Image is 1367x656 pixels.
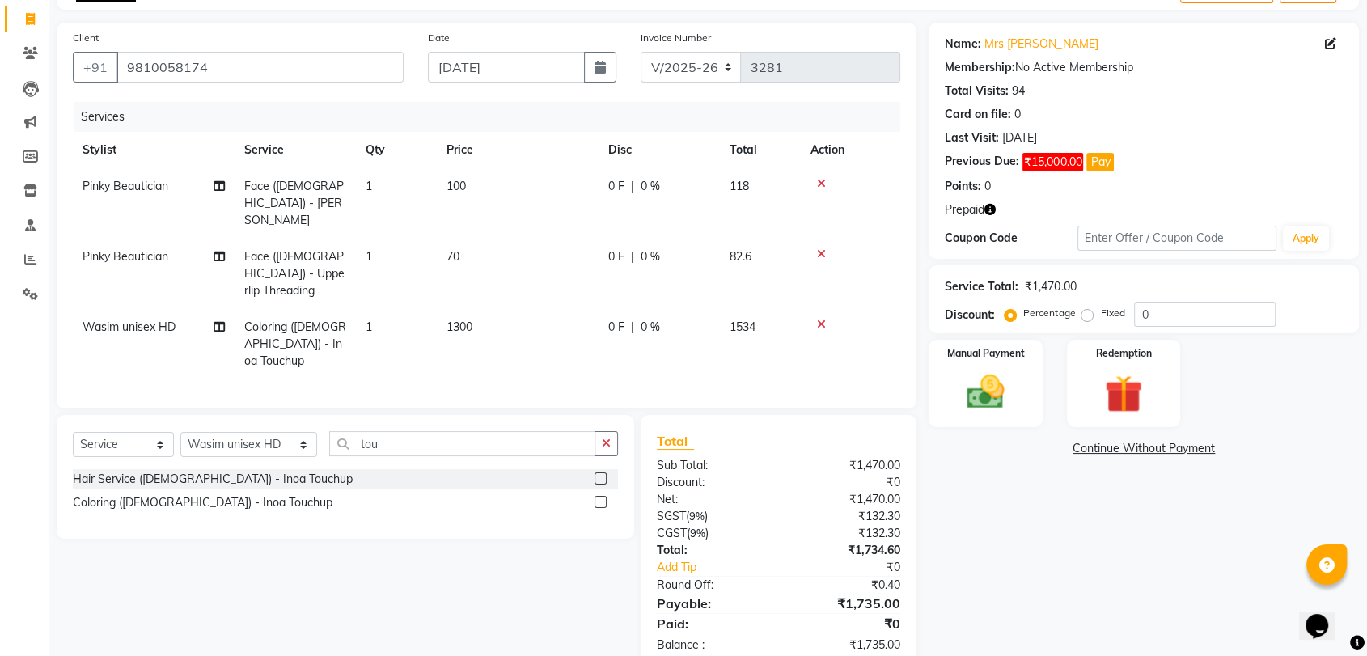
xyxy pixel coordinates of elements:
[945,36,981,53] div: Name:
[690,527,705,540] span: 9%
[1086,153,1114,171] button: Pay
[779,614,913,633] div: ₹0
[329,431,595,456] input: Search or Scan
[1023,306,1075,320] label: Percentage
[641,248,660,265] span: 0 %
[689,510,705,523] span: 9%
[730,320,755,334] span: 1534
[1283,226,1329,251] button: Apply
[645,491,779,508] div: Net:
[645,542,779,559] div: Total:
[631,178,634,195] span: |
[74,102,912,132] div: Services
[730,249,751,264] span: 82.6
[631,248,634,265] span: |
[73,132,235,168] th: Stylist
[945,59,1343,76] div: No Active Membership
[446,179,466,193] span: 100
[945,307,995,324] div: Discount:
[801,559,912,576] div: ₹0
[1025,278,1076,295] div: ₹1,470.00
[608,248,624,265] span: 0 F
[83,320,176,334] span: Wasim unisex HD
[779,637,913,654] div: ₹1,735.00
[945,129,999,146] div: Last Visit:
[984,36,1098,53] a: Mrs [PERSON_NAME]
[779,577,913,594] div: ₹0.40
[1093,370,1153,417] img: _gift.svg
[244,179,344,227] span: Face ([DEMOGRAPHIC_DATA]) - [PERSON_NAME]
[608,178,624,195] span: 0 F
[945,230,1077,247] div: Coupon Code
[1095,346,1151,361] label: Redemption
[235,132,356,168] th: Service
[244,249,345,298] span: Face ([DEMOGRAPHIC_DATA]) - Upperlip Threading
[645,614,779,633] div: Paid:
[1299,591,1351,640] iframe: chat widget
[641,178,660,195] span: 0 %
[645,559,801,576] a: Add Tip
[366,179,372,193] span: 1
[641,319,660,336] span: 0 %
[945,278,1018,295] div: Service Total:
[645,637,779,654] div: Balance :
[779,508,913,525] div: ₹132.30
[645,525,779,542] div: ( )
[446,249,459,264] span: 70
[945,106,1011,123] div: Card on file:
[984,178,991,195] div: 0
[73,31,99,45] label: Client
[779,594,913,613] div: ₹1,735.00
[366,320,372,334] span: 1
[779,491,913,508] div: ₹1,470.00
[801,132,900,168] th: Action
[945,59,1015,76] div: Membership:
[730,179,749,193] span: 118
[73,471,353,488] div: Hair Service ([DEMOGRAPHIC_DATA]) - Inoa Touchup
[657,433,694,450] span: Total
[1012,83,1025,99] div: 94
[631,319,634,336] span: |
[1014,106,1021,123] div: 0
[779,525,913,542] div: ₹132.30
[73,52,118,83] button: +91
[356,132,437,168] th: Qty
[116,52,404,83] input: Search by Name/Mobile/Email/Code
[645,594,779,613] div: Payable:
[945,178,981,195] div: Points:
[1100,306,1124,320] label: Fixed
[955,370,1016,413] img: _cash.svg
[608,319,624,336] span: 0 F
[645,474,779,491] div: Discount:
[779,457,913,474] div: ₹1,470.00
[599,132,720,168] th: Disc
[779,474,913,491] div: ₹0
[720,132,801,168] th: Total
[945,83,1009,99] div: Total Visits:
[947,346,1025,361] label: Manual Payment
[779,542,913,559] div: ₹1,734.60
[446,320,472,334] span: 1300
[83,179,168,193] span: Pinky Beautician
[83,249,168,264] span: Pinky Beautician
[932,440,1356,457] a: Continue Without Payment
[437,132,599,168] th: Price
[244,320,346,368] span: Coloring ([DEMOGRAPHIC_DATA]) - Inoa Touchup
[657,509,686,523] span: SGST
[428,31,450,45] label: Date
[73,494,332,511] div: Coloring ([DEMOGRAPHIC_DATA]) - Inoa Touchup
[945,201,984,218] span: Prepaid
[1002,129,1037,146] div: [DATE]
[657,526,687,540] span: CGST
[645,457,779,474] div: Sub Total:
[1022,153,1083,171] span: ₹15,000.00
[645,577,779,594] div: Round Off:
[645,508,779,525] div: ( )
[1077,226,1276,251] input: Enter Offer / Coupon Code
[366,249,372,264] span: 1
[945,153,1019,171] div: Previous Due:
[641,31,711,45] label: Invoice Number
